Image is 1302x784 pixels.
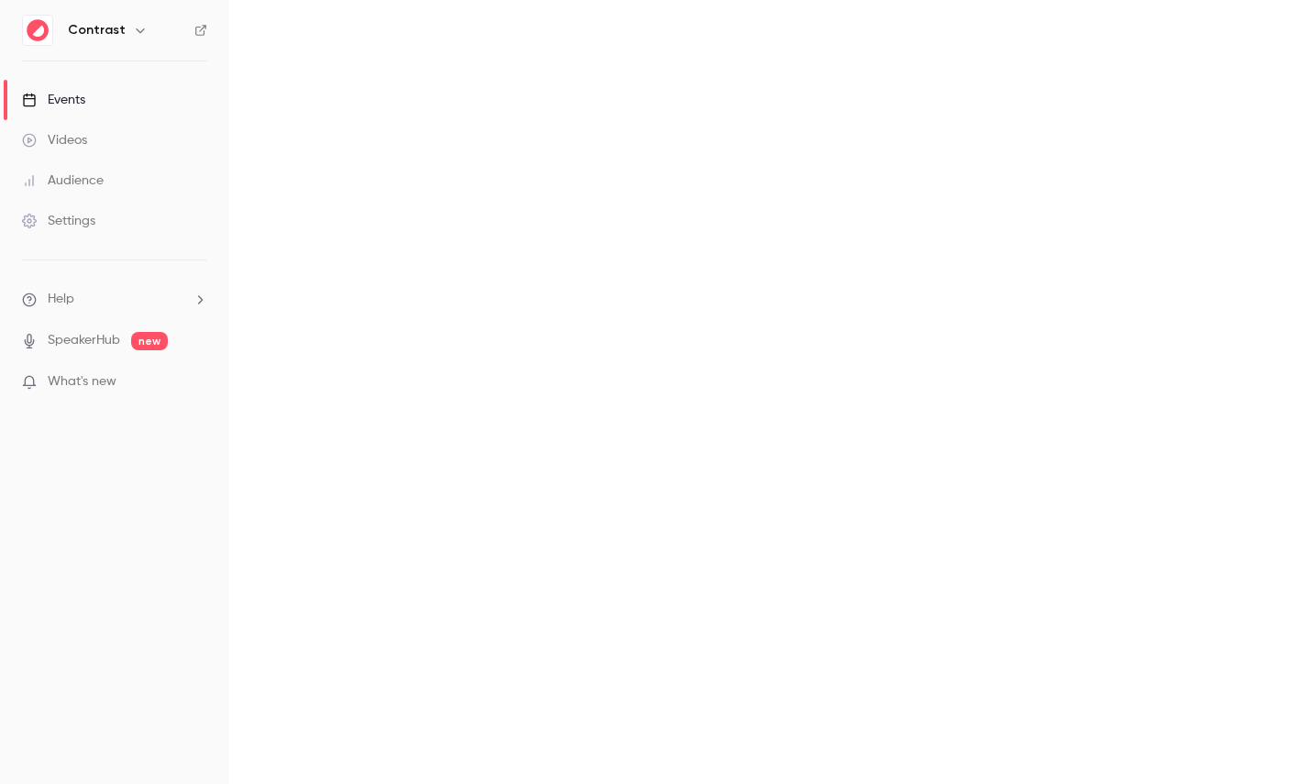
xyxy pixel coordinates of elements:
span: What's new [48,372,116,392]
div: Videos [22,131,87,149]
img: Contrast [23,16,52,45]
div: Settings [22,212,95,230]
li: help-dropdown-opener [22,290,207,309]
span: Help [48,290,74,309]
div: Audience [22,171,104,190]
span: new [131,332,168,350]
h6: Contrast [68,21,126,39]
a: SpeakerHub [48,331,120,350]
div: Events [22,91,85,109]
